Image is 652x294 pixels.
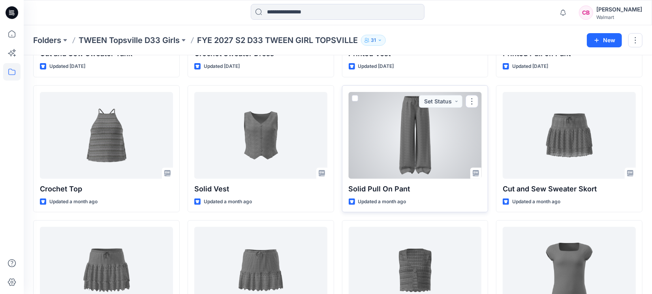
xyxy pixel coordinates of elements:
a: Solid Pull On Pant [349,92,482,179]
div: [PERSON_NAME] [596,5,642,14]
a: TWEEN Topsville D33 Girls [79,35,180,46]
p: Updated [DATE] [204,62,240,71]
p: 31 [371,36,376,45]
p: Solid Pull On Pant [349,184,482,195]
p: Updated [DATE] [358,62,394,71]
a: Crochet Top [40,92,173,179]
div: Walmart [596,14,642,20]
p: Updated a month ago [49,198,98,206]
a: Folders [33,35,61,46]
a: Solid Vest [194,92,327,179]
p: Solid Vest [194,184,327,195]
button: New [587,33,622,47]
div: CB [579,6,593,20]
p: Updated a month ago [204,198,252,206]
p: FYE 2027 S2 D33 TWEEN GIRL TOPSVILLE [197,35,358,46]
p: Updated a month ago [512,198,560,206]
p: Updated a month ago [358,198,406,206]
button: 31 [361,35,386,46]
a: Cut and Sew Sweater Skort [503,92,636,179]
p: Crochet Top [40,184,173,195]
p: Updated [DATE] [512,62,548,71]
p: Cut and Sew Sweater Skort [503,184,636,195]
p: Updated [DATE] [49,62,85,71]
